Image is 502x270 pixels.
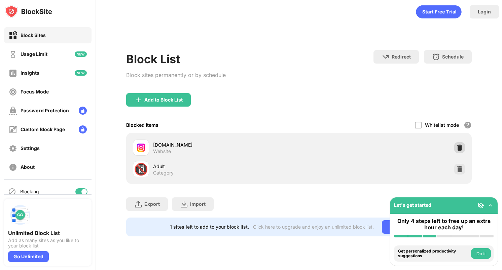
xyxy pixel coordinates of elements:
img: insights-off.svg [9,69,17,77]
img: push-block-list.svg [8,203,32,227]
div: Add as many sites as you like to your block list [8,238,87,248]
div: Login [478,8,491,15]
div: Go Unlimited [8,251,49,262]
div: Only 4 steps left to free up an extra hour each day! [394,218,494,231]
div: Whitelist mode [425,121,459,129]
div: Insights [21,69,39,77]
img: time-usage-off.svg [9,50,17,59]
img: block-on.svg [9,31,17,40]
div: Click here to upgrade and enjoy an unlimited block list. [253,223,374,231]
div: Adult [153,163,299,170]
div: Redirect [392,53,411,61]
div: Settings [21,145,40,152]
img: customize-block-page-off.svg [9,125,17,134]
div: animation [416,5,462,18]
div: 🔞 [134,162,148,176]
div: Blocked Items [126,121,158,129]
div: Export [144,200,160,208]
div: Import [190,200,206,208]
div: Let's get started [394,201,431,209]
div: Blocking [20,188,39,195]
div: 1 sites left to add to your block list. [170,223,249,231]
div: Add to Block List [144,97,183,103]
img: about-off.svg [9,163,17,171]
img: settings-off.svg [9,144,17,153]
div: Block Sites [21,32,46,39]
div: Block List [126,50,226,68]
img: new-icon.svg [75,51,87,57]
div: Website [153,148,171,154]
img: omni-setup-toggle.svg [487,202,494,209]
img: focus-off.svg [9,88,17,96]
div: Get personalized productivity suggestions [398,249,469,259]
div: Custom Block Page [21,126,65,133]
img: favicons [137,144,145,152]
img: eye-not-visible.svg [477,202,484,209]
div: Go Unlimited [382,220,428,234]
img: blocking-icon.svg [8,188,16,196]
div: Usage Limit [21,50,47,58]
div: Password Protection [21,107,69,114]
button: Do it [471,248,491,259]
img: new-icon.svg [75,70,87,76]
img: lock-menu.svg [79,107,87,115]
div: Unlimited Block List [8,230,87,236]
div: [DOMAIN_NAME] [153,141,299,148]
img: password-protection-off.svg [9,107,17,115]
div: Focus Mode [21,88,49,95]
div: Schedule [442,53,464,61]
div: Block sites permanently or by schedule [126,71,226,80]
img: lock-menu.svg [79,125,87,133]
div: About [21,163,35,171]
div: Category [153,170,174,176]
img: logo-blocksite.svg [5,5,52,18]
